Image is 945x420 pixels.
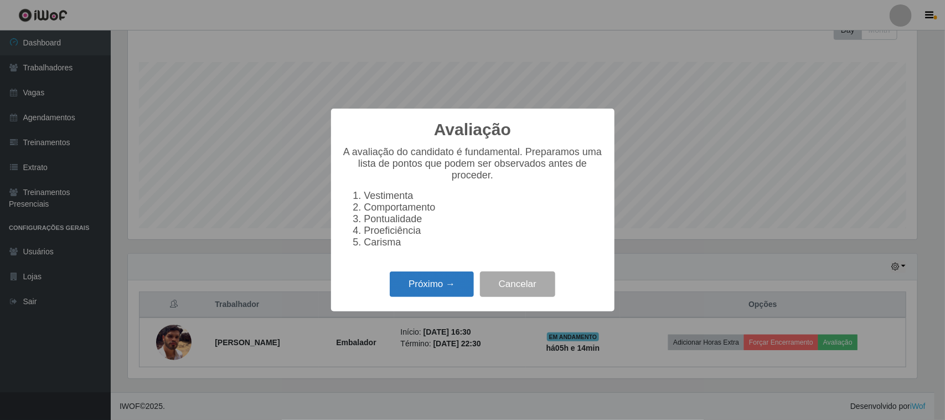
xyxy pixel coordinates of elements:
button: Cancelar [480,272,555,298]
h2: Avaliação [434,120,511,140]
li: Pontualidade [364,213,603,225]
p: A avaliação do candidato é fundamental. Preparamos uma lista de pontos que podem ser observados a... [342,146,603,181]
button: Próximo → [390,272,474,298]
li: Proeficiência [364,225,603,237]
li: Vestimenta [364,190,603,202]
li: Carisma [364,237,603,248]
li: Comportamento [364,202,603,213]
